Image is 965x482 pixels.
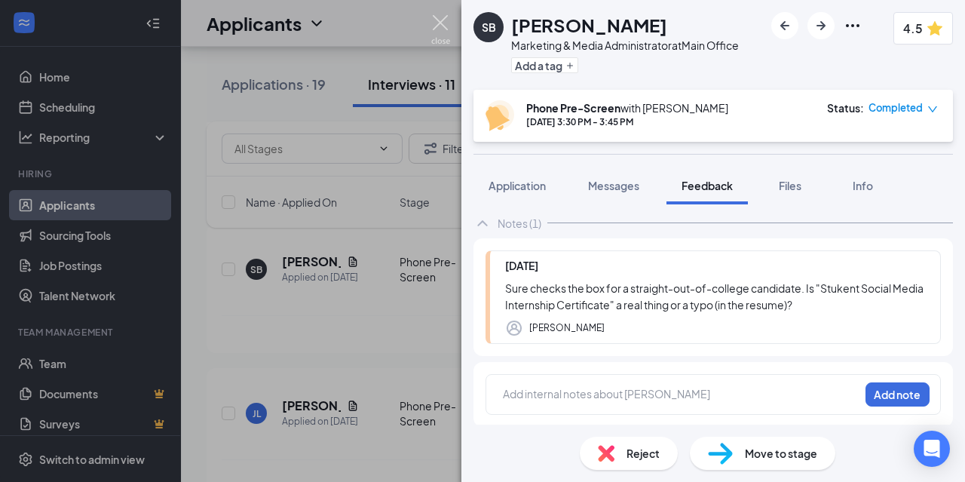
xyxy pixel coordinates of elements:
[529,321,605,336] div: [PERSON_NAME]
[682,179,733,192] span: Feedback
[903,19,923,38] span: 4.5
[865,382,930,407] button: Add note
[827,100,864,115] div: Status :
[526,100,728,115] div: with [PERSON_NAME]
[844,17,862,35] svg: Ellipses
[588,179,639,192] span: Messages
[511,12,667,38] h1: [PERSON_NAME]
[565,61,574,70] svg: Plus
[511,38,739,53] div: Marketing & Media Administrator at Main Office
[812,17,830,35] svg: ArrowRight
[505,319,523,337] svg: Profile
[526,101,620,115] b: Phone Pre-Screen
[927,104,938,115] span: down
[482,20,496,35] div: SB
[505,280,925,313] div: Sure checks the box for a straight-out-of-college candidate. Is "Stukent Social Media Internship ...
[473,214,492,232] svg: ChevronUp
[771,12,798,39] button: ArrowLeftNew
[505,259,538,272] span: [DATE]
[626,445,660,462] span: Reject
[526,115,728,128] div: [DATE] 3:30 PM - 3:45 PM
[807,12,835,39] button: ArrowRight
[779,179,801,192] span: Files
[511,57,578,73] button: PlusAdd a tag
[776,17,794,35] svg: ArrowLeftNew
[868,100,923,115] span: Completed
[489,179,546,192] span: Application
[745,445,817,462] span: Move to stage
[914,431,950,467] div: Open Intercom Messenger
[853,179,873,192] span: Info
[498,216,541,231] div: Notes (1)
